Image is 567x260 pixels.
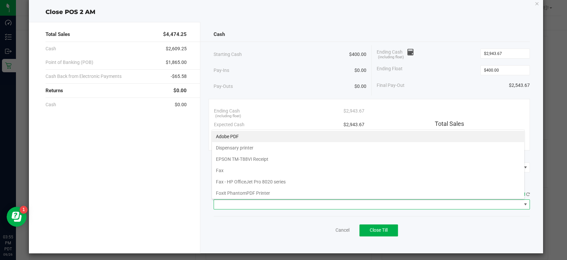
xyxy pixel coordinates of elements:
span: Cash [46,101,56,108]
li: Fax [212,165,524,176]
span: $400.00 [349,51,366,58]
span: -$65.58 [171,73,187,80]
li: Dispensary printer [212,142,524,153]
button: Close Till [359,224,398,236]
span: Total Sales [435,120,464,127]
li: Fax - HP OfficeJet Pro 8020 series [212,176,524,187]
span: Ending Cash [377,49,414,59]
span: $0.00 [354,67,366,74]
div: Returns [46,84,187,98]
li: Adobe PDF [212,131,524,142]
span: Close Till [370,227,388,233]
iframe: Resource center [7,207,27,227]
span: Starting Cash [214,51,242,58]
span: (including float) [215,114,241,119]
span: Cash [46,45,56,52]
li: EPSON TM-T88VI Receipt [212,153,524,165]
span: $2,543.67 [509,82,530,89]
li: Foxit PhantomPDF Printer [212,187,524,199]
span: $0.00 [354,83,366,90]
span: Cash [214,31,225,38]
span: Ending Cash [214,108,240,115]
span: $2,943.67 [343,108,364,115]
span: Pay-Ins [214,67,229,74]
div: Close POS 2 AM [29,8,543,17]
span: Total Sales [46,31,70,38]
span: Cash Back from Electronic Payments [46,73,122,80]
span: (including float) [378,55,404,60]
span: Expected Cash [214,121,244,128]
span: Ending Float [377,65,403,75]
span: $2,609.25 [166,45,187,52]
span: $0.00 [175,101,187,108]
span: $4,474.25 [163,31,187,38]
span: $2,943.67 [343,121,364,128]
span: Pay-Outs [214,83,233,90]
iframe: Resource center unread badge [20,206,28,214]
span: Connected [505,192,525,197]
span: $0.00 [173,87,187,95]
span: Final Pay-Out [377,82,405,89]
span: QZ Status: [485,192,530,197]
a: Cancel [335,227,349,234]
span: $1,865.00 [166,59,187,66]
span: Point of Banking (POB) [46,59,93,66]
